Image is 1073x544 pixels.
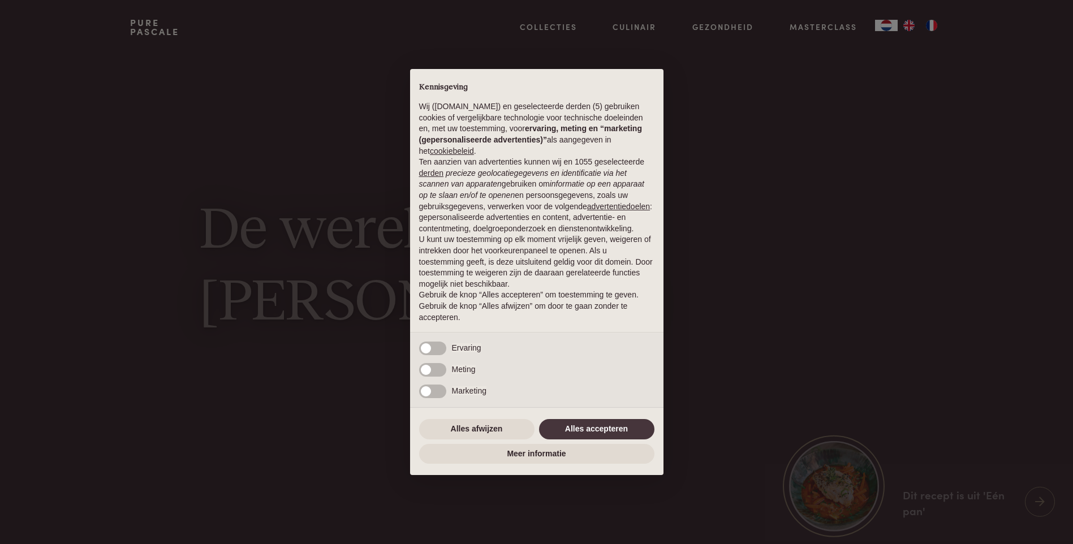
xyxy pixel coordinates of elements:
[419,157,654,234] p: Ten aanzien van advertenties kunnen wij en 1055 geselecteerde gebruiken om en persoonsgegevens, z...
[587,201,650,213] button: advertentiedoelen
[419,83,654,93] h2: Kennisgeving
[419,234,654,290] p: U kunt uw toestemming op elk moment vrijelijk geven, weigeren of intrekken door het voorkeurenpan...
[419,124,642,144] strong: ervaring, meting en “marketing (gepersonaliseerde advertenties)”
[430,146,474,156] a: cookiebeleid
[419,101,654,157] p: Wij ([DOMAIN_NAME]) en geselecteerde derden (5) gebruiken cookies of vergelijkbare technologie vo...
[452,343,481,352] span: Ervaring
[419,168,444,179] button: derden
[419,444,654,464] button: Meer informatie
[419,169,627,189] em: precieze geolocatiegegevens en identificatie via het scannen van apparaten
[452,365,476,374] span: Meting
[419,179,645,200] em: informatie op een apparaat op te slaan en/of te openen
[419,290,654,323] p: Gebruik de knop “Alles accepteren” om toestemming te geven. Gebruik de knop “Alles afwijzen” om d...
[539,419,654,439] button: Alles accepteren
[419,419,535,439] button: Alles afwijzen
[452,386,486,395] span: Marketing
